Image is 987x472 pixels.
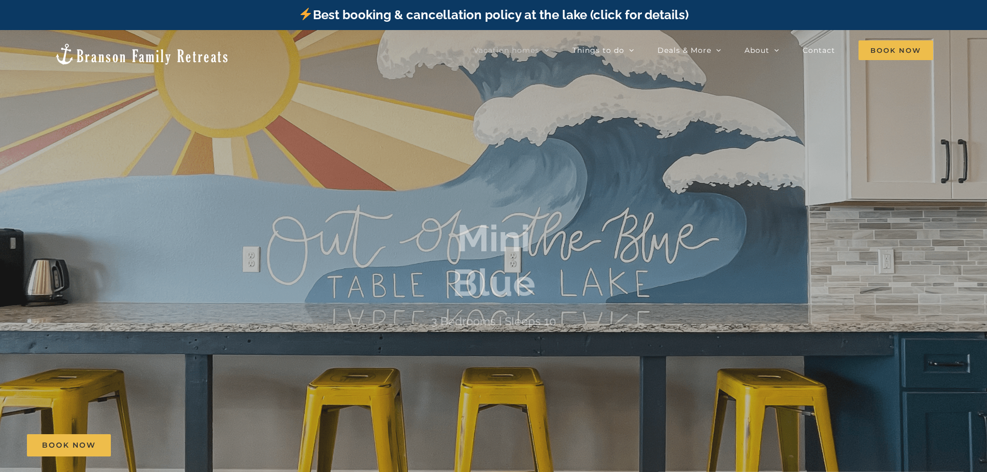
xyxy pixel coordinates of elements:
span: Book Now [859,40,933,60]
a: Things to do [573,40,634,61]
b: Mini Blue [452,216,535,305]
a: Deals & More [657,40,721,61]
span: Things to do [573,47,624,54]
span: Contact [803,47,835,54]
a: Contact [803,40,835,61]
img: Branson Family Retreats Logo [54,42,230,66]
a: Vacation homes [474,40,549,61]
nav: Main Menu [474,40,933,61]
a: About [745,40,779,61]
span: Book Now [42,441,96,450]
span: About [745,47,769,54]
img: ⚡️ [299,8,312,20]
a: Best booking & cancellation policy at the lake (click for details) [298,7,688,22]
span: Deals & More [657,47,711,54]
a: Book Now [27,434,111,456]
h4: 3 Bedrooms | Sleeps 10 [431,315,556,328]
span: Vacation homes [474,47,539,54]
